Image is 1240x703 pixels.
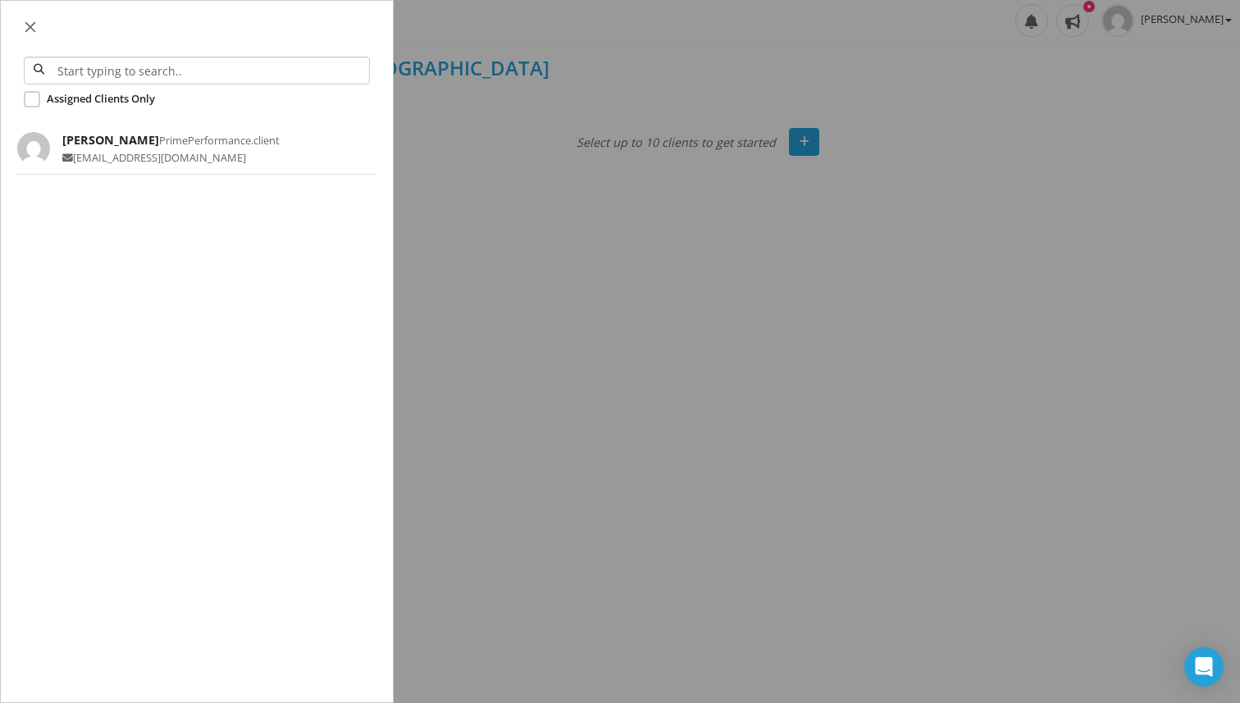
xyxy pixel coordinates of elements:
[159,133,280,148] small: PrimePerformance.client
[1184,647,1224,687] div: Open Intercom Messenger
[47,91,155,107] label: Assigned Clients Only
[62,131,280,149] span: [PERSON_NAME]
[24,57,370,84] input: Start typing to search..
[17,14,43,40] button: Close
[62,150,280,166] span: [EMAIL_ADDRESS][DOMAIN_NAME]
